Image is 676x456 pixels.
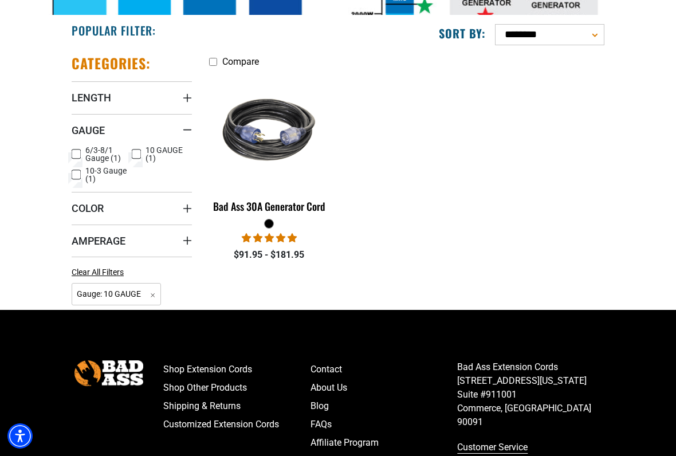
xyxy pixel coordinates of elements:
span: 10 GAUGE (1) [146,146,187,162]
a: FAQs [311,415,458,434]
a: Shop Extension Cords [163,360,311,379]
label: Sort by: [439,26,486,41]
span: Gauge [72,124,105,137]
img: Bad Ass Extension Cords [74,360,143,386]
a: Customized Extension Cords [163,415,311,434]
span: 6/3-8/1 Gauge (1) [85,146,127,162]
a: About Us [311,379,458,397]
h2: Popular Filter: [72,23,156,38]
span: Gauge: 10 GAUGE [72,283,161,305]
a: Clear All Filters [72,266,128,278]
a: Shop Other Products [163,379,311,397]
a: Contact [311,360,458,379]
a: Blog [311,397,458,415]
a: Gauge: 10 GAUGE [72,288,161,299]
img: black [207,74,331,186]
div: Bad Ass 30A Generator Cord [209,201,329,211]
p: Bad Ass Extension Cords [STREET_ADDRESS][US_STATE] Suite #911001 Commerce, [GEOGRAPHIC_DATA] 90091 [457,360,604,429]
summary: Gauge [72,114,192,146]
summary: Length [72,81,192,113]
summary: Color [72,192,192,224]
span: 10-3 Gauge (1) [85,167,127,183]
div: Accessibility Menu [7,423,33,449]
span: 5.00 stars [242,233,297,243]
span: Compare [222,56,259,67]
a: Shipping & Returns [163,397,311,415]
span: Clear All Filters [72,268,124,277]
h2: Categories: [72,54,151,72]
span: Color [72,202,104,215]
a: black Bad Ass 30A Generator Cord [209,73,329,218]
summary: Amperage [72,225,192,257]
span: Amperage [72,234,125,247]
div: $91.95 - $181.95 [209,248,329,262]
a: Affiliate Program [311,434,458,452]
span: Length [72,91,111,104]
